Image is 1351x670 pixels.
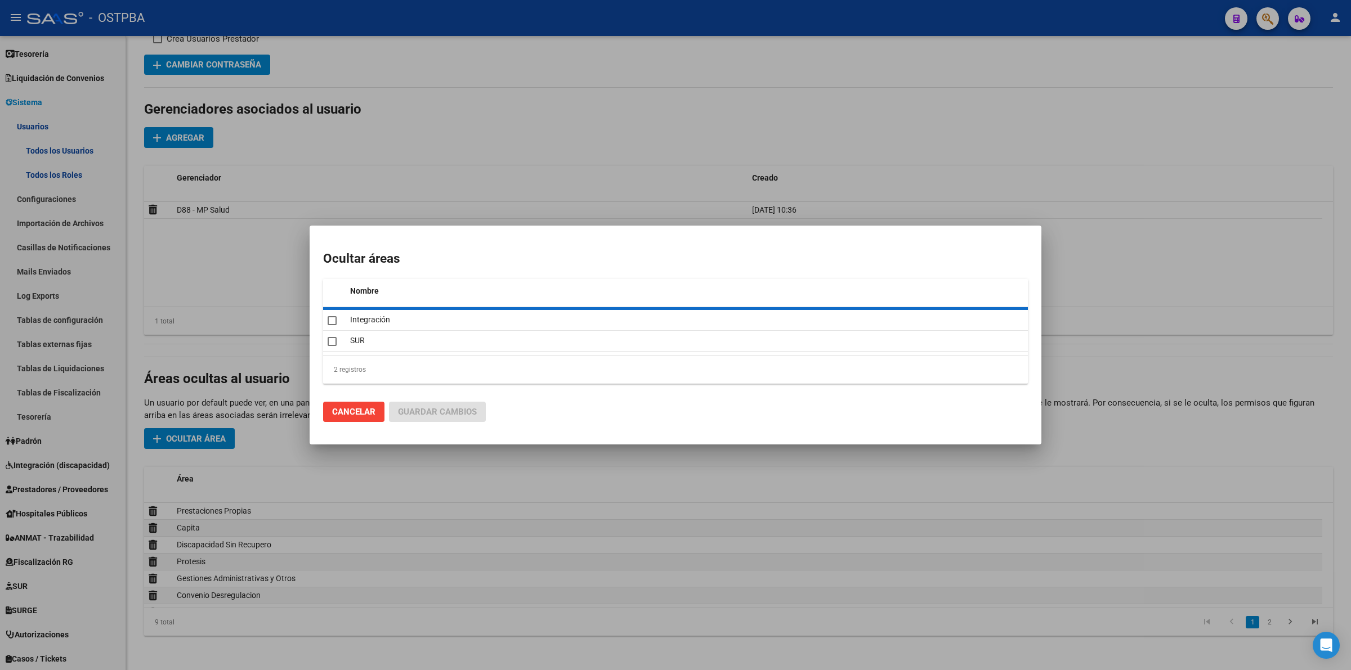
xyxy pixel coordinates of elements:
span: Integración [350,315,390,324]
div: 2 registros [323,356,1028,384]
span: Cancelar [332,407,375,417]
button: Guardar Cambios [389,402,486,422]
button: Cancelar [323,402,384,422]
div: Open Intercom Messenger [1313,632,1340,659]
h2: Ocultar áreas [323,249,1028,268]
span: Guardar Cambios [398,407,477,417]
span: Nombre [350,286,379,295]
datatable-header-cell: Nombre [346,279,1028,303]
span: SUR [350,336,365,345]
